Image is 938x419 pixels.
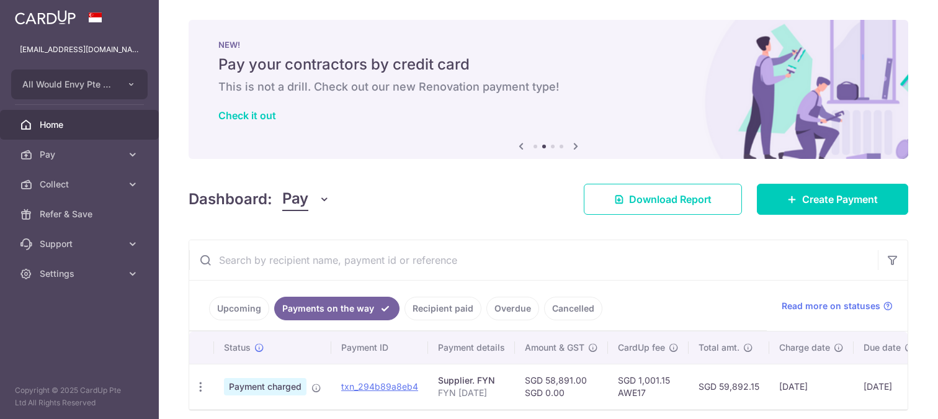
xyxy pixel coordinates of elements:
h4: Dashboard: [189,188,272,210]
img: CardUp [15,10,76,25]
span: Status [224,341,251,354]
a: Upcoming [209,297,269,320]
a: Check it out [218,109,276,122]
img: Renovation banner [189,20,908,159]
span: CardUp fee [618,341,665,354]
a: Cancelled [544,297,602,320]
a: Recipient paid [404,297,481,320]
span: Due date [864,341,901,354]
a: Create Payment [757,184,908,215]
span: Total amt. [699,341,739,354]
span: Refer & Save [40,208,122,220]
iframe: Opens a widget where you can find more information [858,382,926,413]
td: [DATE] [769,364,854,409]
span: Home [40,119,122,131]
div: Supplier. FYN [438,374,505,387]
th: Payment ID [331,331,428,364]
td: SGD 58,891.00 SGD 0.00 [515,364,608,409]
input: Search by recipient name, payment id or reference [189,240,878,280]
h6: This is not a drill. Check out our new Renovation payment type! [218,79,878,94]
span: Read more on statuses [782,300,880,312]
button: All Would Envy Pte Ltd [11,70,148,99]
td: SGD 1,001.15 AWE17 [608,364,689,409]
h5: Pay your contractors by credit card [218,55,878,74]
span: Charge date [779,341,830,354]
span: Create Payment [802,192,878,207]
p: FYN [DATE] [438,387,505,399]
a: Read more on statuses [782,300,893,312]
a: Download Report [584,184,742,215]
th: Payment details [428,331,515,364]
span: Pay [40,148,122,161]
span: Download Report [629,192,712,207]
a: Overdue [486,297,539,320]
button: Pay [282,187,330,211]
p: NEW! [218,40,878,50]
span: Support [40,238,122,250]
td: [DATE] [854,364,924,409]
p: [EMAIL_ADDRESS][DOMAIN_NAME] [20,43,139,56]
a: Payments on the way [274,297,400,320]
span: Amount & GST [525,341,584,354]
a: txn_294b89a8eb4 [341,381,418,392]
span: Pay [282,187,308,211]
span: Settings [40,268,122,280]
span: All Would Envy Pte Ltd [22,78,114,91]
span: Payment charged [224,378,306,395]
span: Collect [40,178,122,191]
td: SGD 59,892.15 [689,364,769,409]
